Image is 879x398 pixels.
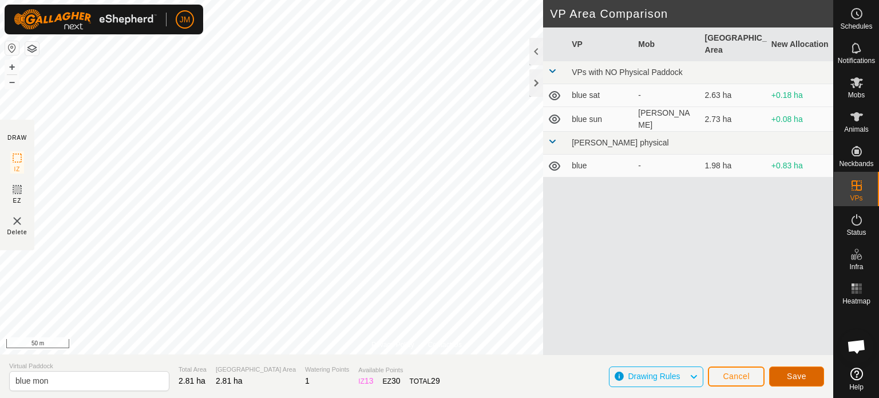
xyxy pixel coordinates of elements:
div: EZ [383,375,401,387]
span: 30 [391,376,401,385]
span: Help [849,384,864,391]
th: VP [567,27,633,61]
span: Heatmap [842,298,870,305]
span: Status [846,229,866,236]
span: Drawing Rules [628,372,680,381]
span: Available Points [358,365,439,375]
span: VPs with NO Physical Paddock [572,68,683,77]
span: 2.81 ha [216,376,243,385]
span: VPs [850,195,862,202]
td: blue sun [567,107,633,132]
span: 1 [305,376,310,385]
div: Open chat [840,329,874,364]
span: Watering Points [305,365,349,375]
a: Privacy Policy [371,340,414,350]
td: blue [567,155,633,178]
td: 2.73 ha [700,107,767,132]
img: Gallagher Logo [14,9,157,30]
span: EZ [13,196,22,205]
span: [GEOGRAPHIC_DATA] Area [216,365,296,375]
span: Delete [7,228,27,237]
td: +0.08 ha [767,107,833,132]
span: 29 [431,376,440,385]
span: Animals [844,126,869,133]
div: - [638,160,695,172]
th: [GEOGRAPHIC_DATA] Area [700,27,767,61]
button: Cancel [708,367,765,387]
span: Schedules [840,23,872,30]
span: Neckbands [839,160,873,167]
div: [PERSON_NAME] [638,107,695,131]
button: Map Layers [25,42,39,56]
span: Notifications [838,57,875,64]
a: Help [834,363,879,395]
button: – [5,75,19,89]
td: blue sat [567,84,633,107]
div: TOTAL [410,375,440,387]
button: + [5,60,19,74]
h2: VP Area Comparison [550,7,833,21]
td: 1.98 ha [700,155,767,178]
span: Cancel [723,372,750,381]
td: +0.83 ha [767,155,833,178]
span: 13 [365,376,374,385]
span: [PERSON_NAME] physical [572,138,669,147]
a: Contact Us [428,340,462,350]
div: DRAW [7,133,27,142]
span: Total Area [179,365,207,375]
th: New Allocation [767,27,833,61]
span: Save [787,372,806,381]
div: - [638,89,695,101]
span: Mobs [848,92,865,98]
img: VP [10,214,24,228]
td: 2.63 ha [700,84,767,107]
span: 2.81 ha [179,376,205,385]
div: IZ [358,375,373,387]
span: IZ [14,165,21,174]
span: Infra [849,263,863,270]
button: Reset Map [5,41,19,55]
span: JM [180,14,191,26]
td: +0.18 ha [767,84,833,107]
th: Mob [633,27,700,61]
button: Save [769,367,824,387]
span: Virtual Paddock [9,361,169,371]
